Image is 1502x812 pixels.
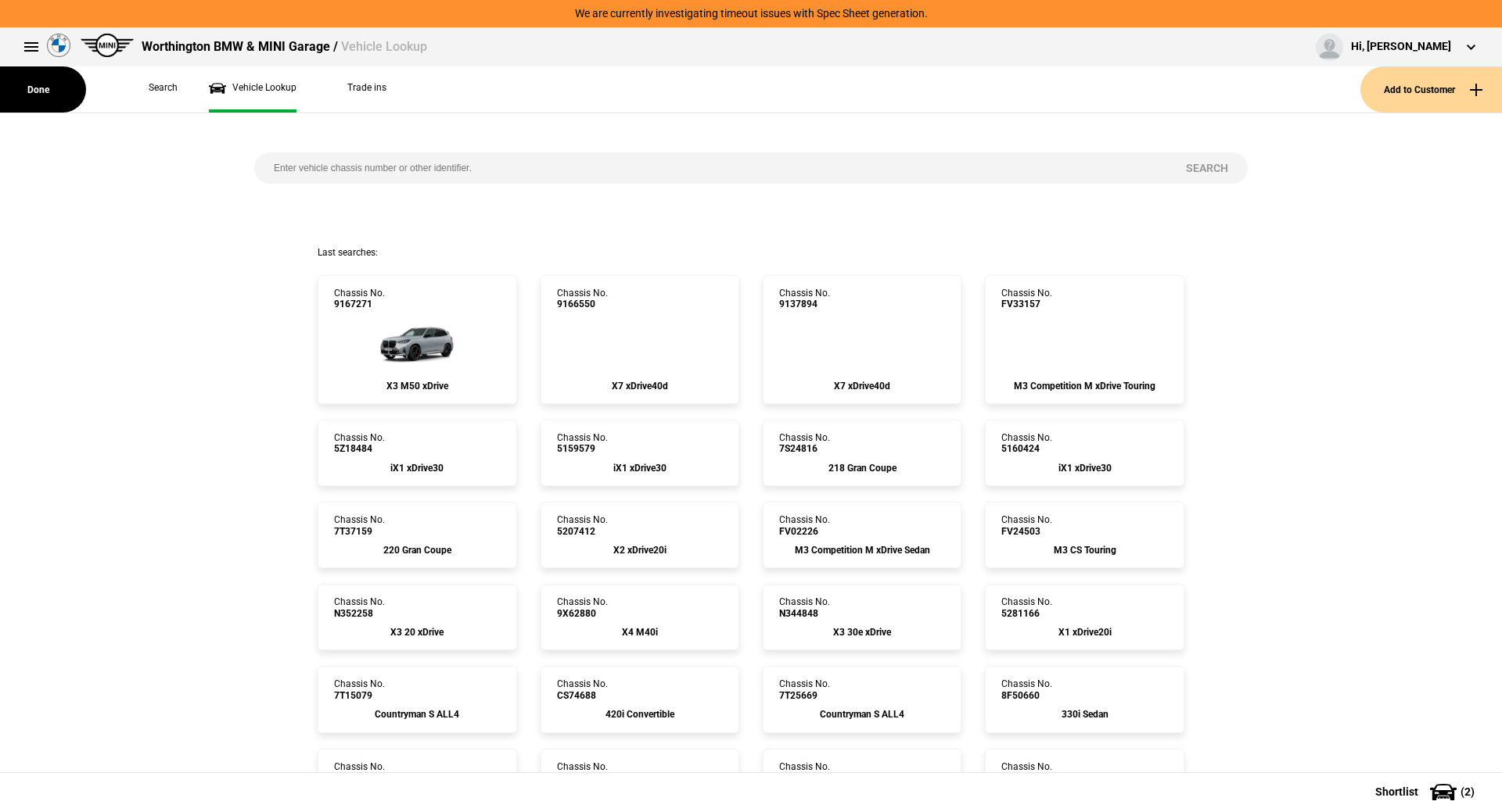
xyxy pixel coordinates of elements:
span: CS74688 [557,690,608,701]
span: 5281166 [1001,608,1052,619]
img: cosySec [365,310,469,373]
button: Shortlist(2) [1352,772,1502,811]
span: N352258 [334,608,385,619]
div: iX1 xDrive30 [557,463,723,474]
span: 7T15079 [334,690,385,701]
div: Chassis No. [779,761,830,784]
a: Trade ins [328,66,386,113]
div: Countryman S ALL4 [779,709,945,720]
span: Vehicle Lookup [341,39,427,54]
div: Chassis No. [1001,678,1052,701]
div: Chassis No. [1001,596,1052,619]
span: 8F50660 [1001,690,1052,701]
span: FV02226 [779,526,830,537]
div: Chassis No. [1001,514,1052,537]
div: Chassis No. [779,432,830,455]
div: X3 M50 xDrive [334,381,500,392]
div: 218 Gran Coupe [779,463,945,474]
img: bmw.png [47,34,70,57]
div: Chassis No. [1001,761,1052,784]
span: 7T37159 [334,526,385,537]
div: Chassis No. [334,678,385,701]
div: Chassis No. [557,678,608,701]
div: Chassis No. [779,678,830,701]
div: X3 30e xDrive [779,627,945,638]
div: 420i Convertible [557,709,723,720]
div: X1 xDrive20i [1001,627,1167,638]
div: Chassis No. [1001,288,1052,310]
div: M3 CS Touring [1001,545,1167,556]
span: 9167271 [334,299,385,309]
span: ( 2 ) [1461,786,1475,797]
span: 5Z18484 [334,443,385,454]
div: Chassis No. [557,514,608,537]
div: Chassis No. [334,288,385,310]
div: Chassis No. [779,288,830,310]
div: X3 20 xDrive [334,627,500,638]
div: Countryman S ALL4 [334,709,500,720]
div: 330i Sedan [1001,709,1167,720]
div: Chassis No. [557,432,608,455]
div: Chassis No. [334,596,385,619]
div: M3 Competition M xDrive Sedan [779,545,945,556]
span: 5207412 [557,526,608,537]
span: FV24503 [1001,526,1052,537]
span: 9137894 [779,299,830,309]
span: 9X62880 [557,608,608,619]
span: N344848 [779,608,830,619]
input: Enter vehicle chassis number or other identifier. [254,152,1166,184]
div: iX1 xDrive30 [1001,463,1167,474]
span: Last searches: [318,247,378,258]
div: X7 xDrive40d [557,381,723,392]
div: Chassis No. [334,432,385,455]
div: Chassis No. [779,514,830,537]
div: Worthington BMW & MINI Garage / [142,38,427,55]
div: Hi, [PERSON_NAME] [1351,39,1451,55]
div: X7 xDrive40d [779,381,945,392]
div: Chassis No. [557,288,608,310]
span: 9166550 [557,299,608,309]
span: FV33157 [1001,299,1052,309]
a: Vehicle Lookup [209,66,296,113]
div: 220 Gran Coupe [334,545,500,556]
div: X4 M40i [557,627,723,638]
div: X2 xDrive20i [557,545,723,556]
span: 7T25669 [779,690,830,701]
div: M3 Competition M xDrive Touring [1001,381,1167,392]
span: 7S24816 [779,443,830,454]
div: Chassis No. [557,761,608,784]
span: 5159579 [557,443,608,454]
div: Chassis No. [557,596,608,619]
span: Shortlist [1375,786,1418,797]
div: iX1 xDrive30 [334,463,500,474]
div: Chassis No. [779,596,830,619]
div: Chassis No. [334,761,385,784]
span: 5160424 [1001,443,1052,454]
button: Search [1166,152,1248,184]
div: Chassis No. [334,514,385,537]
a: Search [129,66,178,113]
div: Chassis No. [1001,432,1052,455]
img: mini.png [81,34,134,57]
button: Add to Customer [1360,66,1502,113]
